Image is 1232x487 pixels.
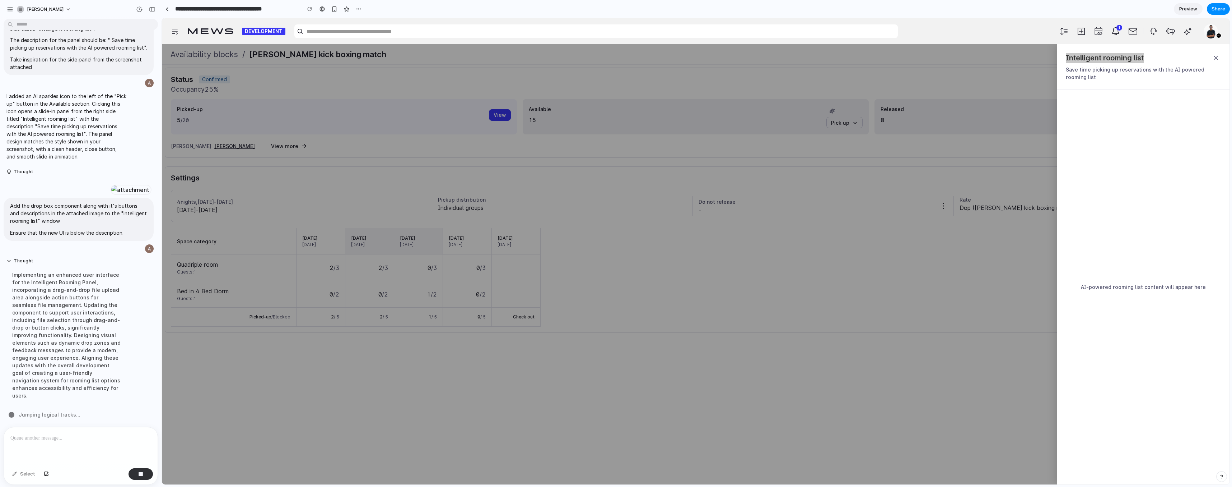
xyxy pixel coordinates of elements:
span: Jumping logical tracks ... [19,411,80,418]
p: Ensure that the new UI is below the description. [10,229,147,236]
span: Share [1212,5,1225,13]
div: AI-powered rooming list content will appear here [904,80,1059,458]
a: Preview [1174,3,1203,15]
img: The Grand Mews Hotel (Enterprise) [1055,15,1059,19]
p: Add the drop box component along with it's buttons and descriptions in the attached image to the ... [10,202,147,225]
span: [PERSON_NAME] [27,6,64,13]
button: Share [1207,3,1230,15]
p: The description for the panel should be: " Save time picking up reservations with the AI powered ... [10,36,147,51]
span: 1 [956,6,959,12]
span: Preview [1179,5,1197,13]
span: Development [80,9,123,17]
p: Save time picking up reservations with the AI powered rooming list [904,47,1043,63]
img: Aldair Borges [1042,6,1056,20]
button: [PERSON_NAME] [14,4,75,15]
p: I added an AI sparkles icon to the left of the "Pick up" button in the Available section. Clickin... [6,92,126,160]
p: Take inspiration for the side panel from the screenshot attached [10,56,147,71]
div: Implementing an enhanced user interface for the Intelligent Rooming Panel, incorporating a drag-a... [6,267,126,404]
